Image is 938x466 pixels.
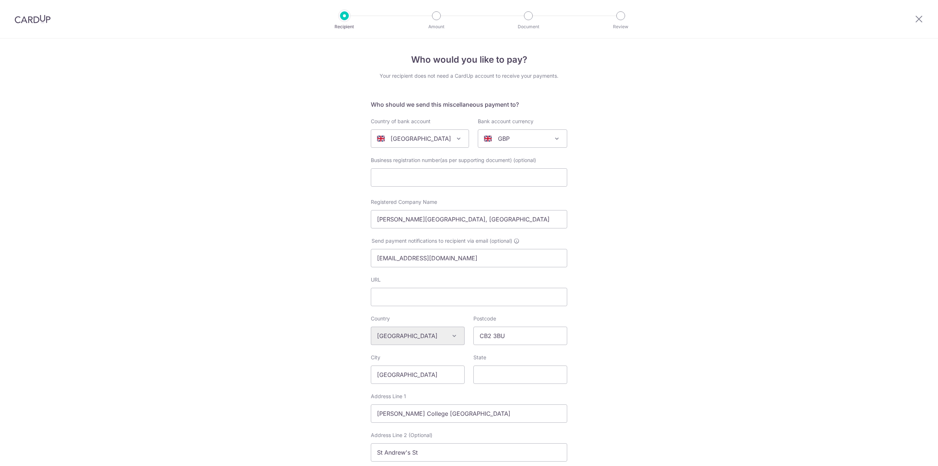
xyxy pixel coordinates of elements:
span: Business registration number(as per supporting document) [371,157,512,163]
div: Your recipient does not need a CardUp account to receive your payments. [371,72,567,80]
label: Postcode [473,315,496,322]
span: (optional) [513,157,536,164]
p: GBP [498,134,510,143]
span: GBP [478,129,567,148]
label: URL [371,276,381,283]
label: Country [371,315,390,322]
span: GBP [478,130,567,147]
img: CardUp [15,15,51,23]
label: Address Line 2 (Optional) [371,432,432,439]
span: United Kingdom [371,129,469,148]
p: [GEOGRAPHIC_DATA] [391,134,451,143]
label: State [473,354,486,361]
span: Send payment notifications to recipient via email (optional) [372,237,512,245]
h4: Who would you like to pay? [371,53,567,66]
span: United Kingdom [371,130,469,147]
label: Bank account currency [478,118,533,125]
p: Review [594,23,648,30]
label: Address Line 1 [371,393,406,400]
label: City [371,354,380,361]
p: Document [501,23,555,30]
span: Registered Company Name [371,199,437,205]
p: Amount [409,23,464,30]
input: Enter email address [371,249,567,267]
h5: Who should we send this miscellaneous payment to? [371,100,567,109]
label: Country of bank account [371,118,431,125]
p: Recipient [317,23,372,30]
